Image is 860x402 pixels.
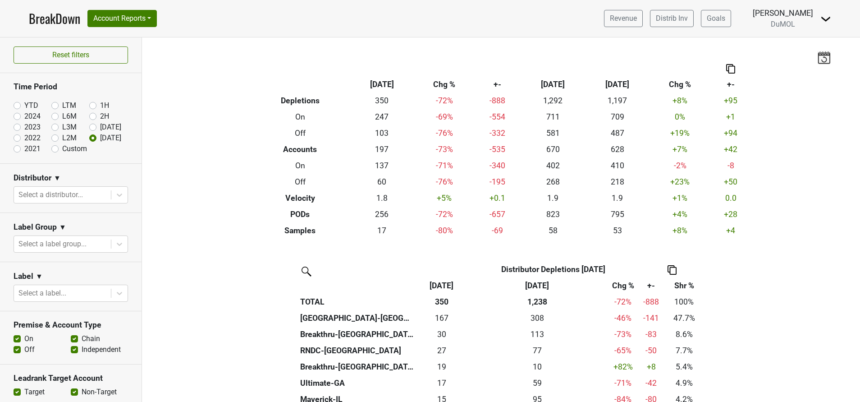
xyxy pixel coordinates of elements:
[349,76,414,92] th: [DATE]
[467,359,607,375] th: 10.344
[650,92,710,109] td: +8 %
[416,294,467,310] th: 350
[607,277,639,294] th: Chg %: activate to sort column ascending
[607,375,639,391] td: -71 %
[416,277,467,294] th: Aug '25: activate to sort column ascending
[663,310,705,326] td: 47.7%
[298,294,416,310] th: TOTAL
[414,141,475,157] td: -73 %
[614,297,631,306] span: -72%
[475,125,521,141] td: -332
[349,157,414,174] td: 137
[663,375,705,391] td: 4.9%
[418,345,465,356] div: 27
[663,294,705,310] td: 100%
[771,20,795,28] span: DuMOL
[585,125,650,141] td: 487
[641,345,661,356] div: -50
[710,222,751,239] td: +4
[521,76,585,92] th: [DATE]
[251,109,350,125] th: On
[650,10,694,27] a: Distrib Inv
[251,125,350,141] th: Off
[475,222,521,239] td: -69
[470,345,605,356] div: 77
[298,342,416,359] th: RNDC-[GEOGRAPHIC_DATA]
[100,100,109,111] label: 1H
[24,122,41,133] label: 2023
[349,174,414,190] td: 60
[585,190,650,206] td: 1.9
[14,222,57,232] h3: Label Group
[641,377,661,389] div: -42
[585,109,650,125] td: 709
[475,157,521,174] td: -340
[470,312,605,324] div: 308
[585,141,650,157] td: 628
[82,344,121,355] label: Independent
[585,222,650,239] td: 53
[416,326,467,342] td: 30.001
[24,111,41,122] label: 2024
[251,174,350,190] th: Off
[521,125,585,141] td: 581
[650,76,710,92] th: Chg %
[24,143,41,154] label: 2021
[414,190,475,206] td: +5 %
[24,344,35,355] label: Off
[641,312,661,324] div: -141
[467,261,640,277] th: Distributor Depletions [DATE]
[251,206,350,222] th: PODs
[475,109,521,125] td: -554
[475,190,521,206] td: +0.1
[251,190,350,206] th: Velocity
[710,190,751,206] td: 0.0
[521,206,585,222] td: 823
[650,190,710,206] td: +1 %
[349,141,414,157] td: 197
[521,174,585,190] td: 268
[414,125,475,141] td: -76 %
[475,141,521,157] td: -535
[59,222,66,233] span: ▼
[467,326,607,342] th: 113.166
[298,375,416,391] th: Ultimate-GA
[62,100,76,111] label: LTM
[418,312,465,324] div: 167
[467,277,607,294] th: Aug '24: activate to sort column ascending
[650,109,710,125] td: 0 %
[349,92,414,109] td: 350
[663,326,705,342] td: 8.6%
[349,206,414,222] td: 256
[414,206,475,222] td: -72 %
[521,141,585,157] td: 670
[710,174,751,190] td: +50
[14,82,128,92] h3: Time Period
[24,100,38,111] label: YTD
[298,263,313,278] img: filter
[467,375,607,391] th: 59.160
[82,387,117,397] label: Non-Target
[710,109,751,125] td: +1
[100,122,121,133] label: [DATE]
[29,9,80,28] a: BreakDown
[100,111,109,122] label: 2H
[414,174,475,190] td: -76 %
[54,173,61,184] span: ▼
[604,10,643,27] a: Revenue
[710,157,751,174] td: -8
[251,92,350,109] th: Depletions
[349,109,414,125] td: 247
[467,342,607,359] th: 77.167
[585,92,650,109] td: 1,197
[416,342,467,359] td: 26.833
[414,157,475,174] td: -71 %
[817,51,831,64] img: last_updated_date
[14,272,33,281] h3: Label
[607,326,639,342] td: -73 %
[14,374,128,383] h3: Leadrank Target Account
[416,375,467,391] td: 17.16
[414,76,475,92] th: Chg %
[418,361,465,373] div: 19
[62,111,77,122] label: L6M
